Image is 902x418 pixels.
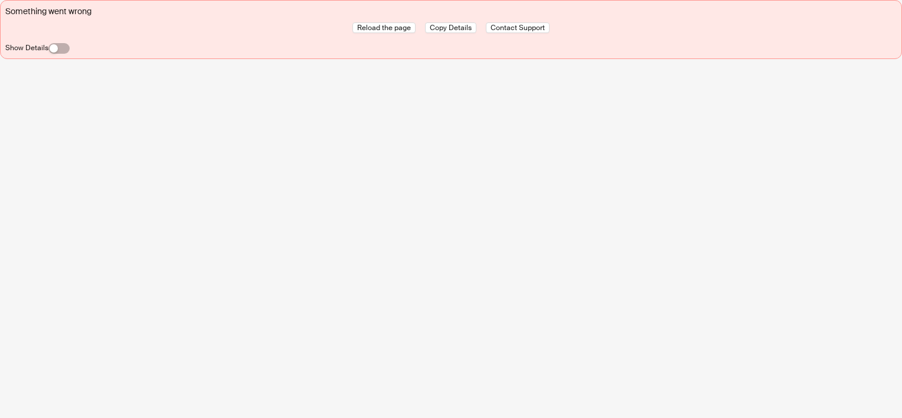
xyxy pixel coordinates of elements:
label: Show Details [5,43,48,53]
button: Contact Support [486,22,550,33]
div: Something went wrong [5,5,897,18]
button: Copy Details [425,22,476,33]
span: Copy Details [430,23,472,32]
button: Reload the page [352,22,416,33]
span: Reload the page [357,23,411,32]
span: Contact Support [491,23,545,32]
